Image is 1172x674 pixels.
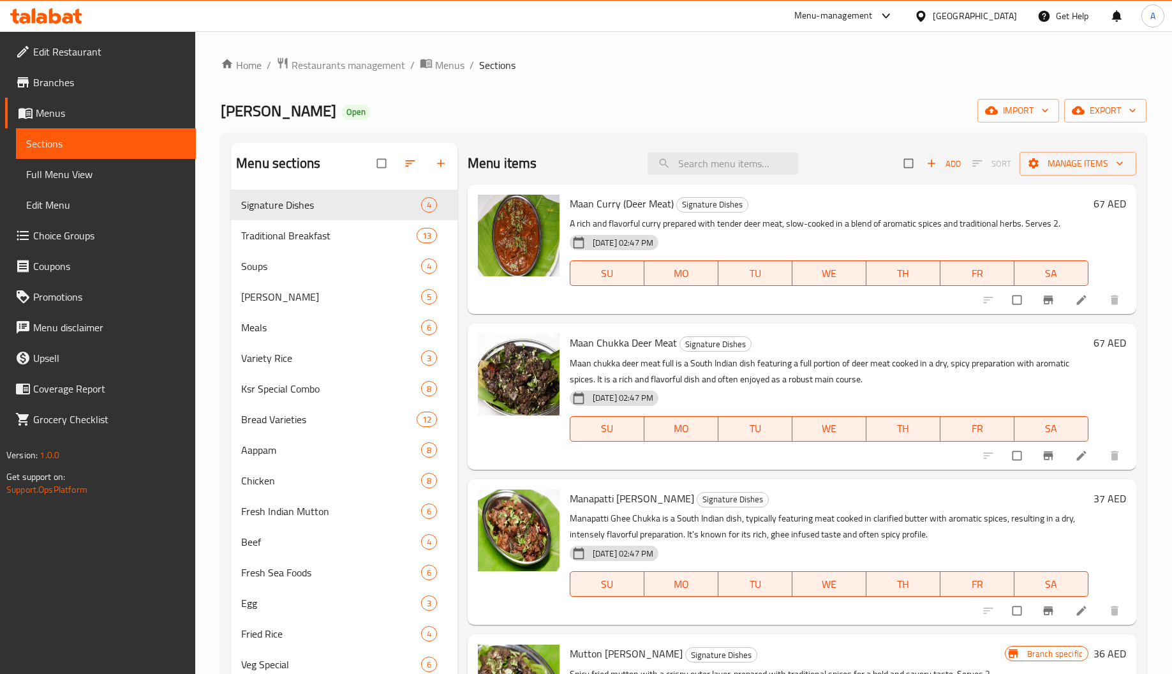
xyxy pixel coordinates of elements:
a: Restaurants management [276,57,405,73]
div: Beef [241,534,421,550]
h6: 36 AED [1094,645,1126,663]
a: Full Menu View [16,159,196,190]
span: Open [341,107,371,117]
button: Branch-specific-item [1034,442,1065,470]
span: import [988,103,1049,119]
span: Sort sections [396,149,427,177]
button: SA [1014,571,1088,597]
a: Edit menu item [1075,604,1090,617]
p: Maan chukka deer meat full is a South Indian dish featuring a full portion of deer meat cooked in... [570,356,1088,387]
span: Manapatti [PERSON_NAME] [570,489,694,508]
span: Edit Menu [26,197,186,213]
span: Fried Rice [241,626,421,641]
div: [GEOGRAPHIC_DATA] [933,9,1017,23]
div: Signature Dishes [679,336,752,352]
a: Menu disclaimer [5,312,196,343]
button: delete [1101,286,1131,314]
button: MO [644,571,718,597]
a: Menus [5,98,196,128]
span: Signature Dishes [241,197,421,213]
span: Select all sections [369,151,396,176]
span: Bread Varieties [241,412,416,427]
span: Meals [241,320,421,335]
a: Support.OpsPlatform [6,481,87,498]
button: SU [570,571,644,597]
span: SA [1020,419,1083,438]
h2: Menu items [468,154,537,173]
span: 12 [417,414,436,426]
div: Aappam8 [231,435,457,465]
span: Sections [26,136,186,151]
li: / [267,57,271,73]
span: SA [1020,264,1083,283]
button: TU [718,571,792,597]
div: [PERSON_NAME]5 [231,281,457,312]
li: / [410,57,415,73]
span: [DATE] 02:47 PM [588,548,658,560]
div: Egg3 [231,588,457,618]
span: 8 [422,475,436,487]
span: SU [575,264,639,283]
img: Maan Curry (Deer Meat) [478,195,560,276]
span: FR [946,575,1009,594]
span: 6 [422,659,436,671]
span: 6 [422,506,436,518]
span: Menus [36,105,186,121]
h2: Menu sections [236,154,320,173]
div: Chicken [241,473,421,488]
span: Mutton [PERSON_NAME] [570,644,683,663]
span: Variety Rice [241,350,421,366]
button: FR [940,416,1014,442]
span: Sections [479,57,516,73]
a: Sections [16,128,196,159]
span: WE [797,419,861,438]
span: 13 [417,230,436,242]
button: FR [940,571,1014,597]
a: Branches [5,67,196,98]
span: Aappam [241,442,421,458]
span: Choice Groups [33,228,186,243]
div: items [421,442,437,458]
div: Soups4 [231,251,457,281]
a: Menus [420,57,464,73]
div: items [421,565,437,580]
a: Edit menu item [1075,449,1090,462]
span: 4 [422,199,436,211]
div: Signature Dishes [676,197,748,213]
button: WE [792,571,866,597]
span: Upsell [33,350,186,366]
span: Select to update [1005,599,1032,623]
button: Add section [427,149,457,177]
div: items [421,504,437,519]
div: Variety Rice3 [231,343,457,373]
span: Fresh Sea Foods [241,565,421,580]
span: MO [649,264,713,283]
span: Select section first [964,154,1020,174]
div: Signature Dishes4 [231,190,457,220]
button: TU [718,260,792,286]
button: Add [923,154,964,174]
button: SA [1014,416,1088,442]
div: items [421,258,437,274]
span: 8 [422,444,436,456]
span: WE [797,575,861,594]
span: 3 [422,597,436,610]
span: Get support on: [6,468,65,485]
div: Ksr Thala Biryani [241,289,421,304]
span: Branch specific [1022,648,1088,660]
span: Coupons [33,258,186,274]
span: WE [797,264,861,283]
div: Veg Special [241,657,421,672]
button: delete [1101,442,1131,470]
span: Manage items [1030,156,1126,172]
button: Manage items [1020,152,1136,176]
div: items [421,534,437,550]
button: SU [570,260,644,286]
button: Branch-specific-item [1034,286,1065,314]
div: items [417,412,437,427]
img: Maan Chukka Deer Meat [478,334,560,416]
a: Home [221,57,262,73]
span: Maan Chukka Deer Meat [570,333,677,352]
